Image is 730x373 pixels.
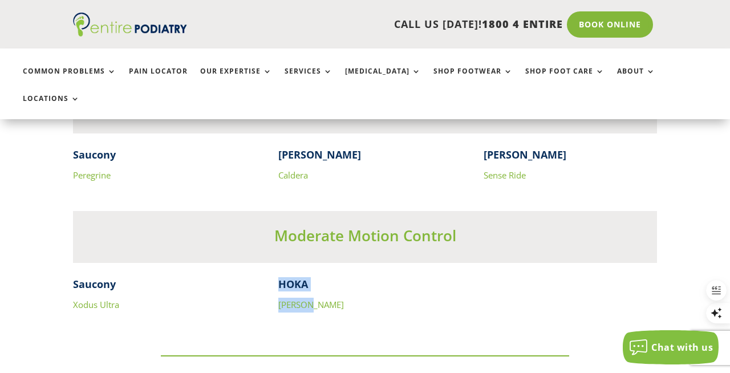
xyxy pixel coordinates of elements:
[278,277,308,291] strong: HOKA
[278,148,361,161] strong: [PERSON_NAME]
[567,11,653,38] a: Book Online
[482,17,563,31] span: 1800 4 ENTIRE
[433,67,513,92] a: Shop Footwear
[278,169,308,181] a: Caldera
[623,330,719,364] button: Chat with us
[617,67,655,92] a: About
[484,169,526,181] a: Sense Ride
[484,148,566,161] strong: [PERSON_NAME]
[200,67,272,92] a: Our Expertise
[525,67,605,92] a: Shop Foot Care
[23,95,80,119] a: Locations
[129,67,188,92] a: Pain Locator
[73,13,187,37] img: logo (1)
[345,67,421,92] a: [MEDICAL_DATA]
[73,169,111,181] a: Peregrine
[204,17,563,32] p: CALL US [DATE]!
[73,299,119,310] a: Xodus Ultra
[651,341,713,354] span: Chat with us
[285,67,332,92] a: Services
[278,299,344,310] a: [PERSON_NAME]
[73,225,657,252] h3: Moderate Motion Control
[73,148,116,161] strong: Saucony
[23,67,116,92] a: Common Problems
[73,27,187,39] a: Entire Podiatry
[73,277,116,291] strong: Saucony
